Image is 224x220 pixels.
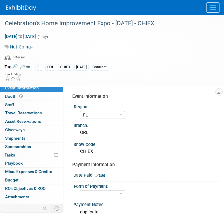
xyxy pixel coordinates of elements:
span: Travel Reservations [5,110,42,115]
span: Staff [5,102,14,107]
div: In-Person [11,55,26,60]
span: Event Information [5,85,39,90]
img: ExhibitDay [6,5,36,11]
div: Show Code: [73,140,219,147]
td: Toggle Event Tabs [51,204,63,212]
a: Tasks [0,151,63,159]
a: Misc. Expenses & Credits [0,168,63,176]
span: Attachments [5,194,29,199]
div: Celebration's Home Improvement Expo - [DATE] - CHIEX [3,18,212,29]
span: Booth not reserved yet [18,94,24,98]
button: Menu [206,2,219,13]
span: ROI, Objectives & ROO [5,186,45,191]
div: ORL [45,64,56,70]
span: Asset Reservations [5,119,41,124]
span: Budget [5,178,19,182]
td: Tags [5,64,30,71]
span: to [17,34,23,39]
span: Playbook [5,161,23,166]
a: Booth [0,92,63,101]
div: Payment Notes: [73,200,219,208]
a: Shipments [0,134,63,142]
a: Edit [20,65,30,69]
div: CHIEX [78,147,215,156]
div: Form of Payment: [74,182,217,189]
div: Event Format [5,54,212,63]
div: Date Paid: [73,171,219,178]
div: Event Rating [5,73,21,76]
div: Region: [74,102,217,110]
a: ROI, Objectives & ROO [0,184,63,193]
span: Misc. Expenses & Credits [5,169,52,174]
button: Not Going [5,44,36,50]
td: Personalize Event Tab Strip [40,204,51,212]
a: more [0,201,63,209]
span: Giveaways [5,127,25,132]
a: Giveaways [0,126,63,134]
a: Event Information [0,84,63,92]
div: Payment Information [72,162,215,168]
a: Playbook [0,159,63,167]
a: Sponsorships [0,143,63,151]
span: Booth [5,94,24,99]
div: CHIEX [58,64,72,70]
span: Shipments [5,136,25,141]
a: Travel Reservations [0,109,63,117]
div: Branch: [73,121,219,129]
a: Staff [0,101,63,109]
a: Edit [95,173,105,178]
span: more [4,203,14,208]
img: Format-Inperson.png [5,55,11,60]
div: ORL [78,128,215,137]
span: (1 day) [37,35,48,39]
div: FL [36,64,43,70]
a: Attachments [0,193,63,201]
span: Tasks [5,153,15,157]
a: Asset Reservations [0,117,63,125]
a: Budget [0,176,63,184]
div: duplicate [78,207,215,217]
div: Contract [91,64,108,70]
span: [DATE] [DATE] [5,34,36,39]
div: [DATE] [74,64,89,70]
span: Sponsorships [5,144,31,149]
div: Event Information [72,93,215,100]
